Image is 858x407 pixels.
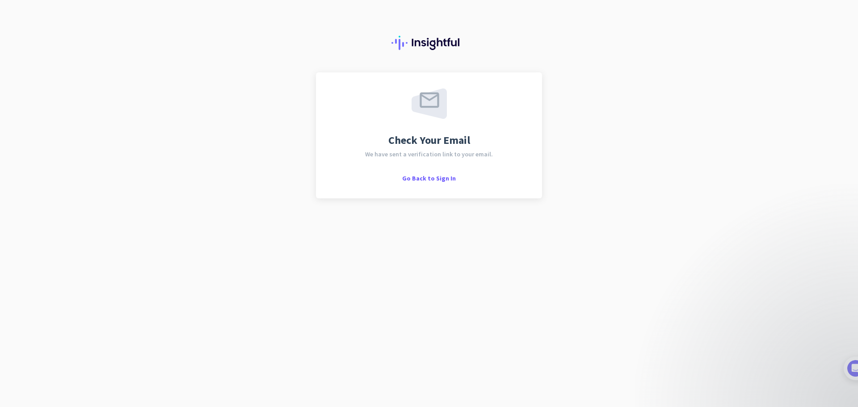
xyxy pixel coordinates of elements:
span: We have sent a verification link to your email. [365,151,493,157]
img: Insightful [391,36,467,50]
span: Check Your Email [388,135,470,146]
iframe: Intercom notifications message [675,274,854,385]
span: Go Back to Sign In [402,174,456,182]
img: email-sent [412,88,447,119]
